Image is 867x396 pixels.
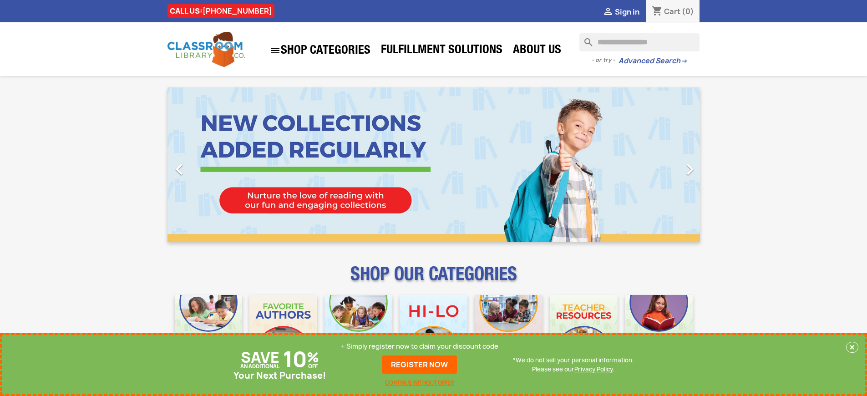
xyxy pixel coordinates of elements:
img: CLC_HiLo_Mobile.jpg [400,295,467,363]
a: [PHONE_NUMBER] [203,6,272,16]
span: (0) [682,6,694,16]
img: CLC_Phonics_And_Decodables_Mobile.jpg [324,295,392,363]
a: About Us [508,42,566,60]
span: Sign in [615,7,639,17]
img: CLC_Bulk_Mobile.jpg [175,295,243,363]
i: search [579,33,590,44]
a: Fulfillment Solutions [376,42,507,60]
a: SHOP CATEGORIES [265,41,375,61]
a: Advanced Search→ [619,56,687,66]
a:  Sign in [603,7,639,17]
img: CLC_Dyslexia_Mobile.jpg [625,295,693,363]
i: shopping_cart [652,6,663,17]
span: → [680,56,687,66]
span: - or try - [592,56,619,65]
div: CALL US: [167,4,274,18]
img: CLC_Favorite_Authors_Mobile.jpg [249,295,317,363]
input: Search [579,33,700,51]
i:  [270,45,281,56]
img: CLC_Teacher_Resources_Mobile.jpg [550,295,618,363]
p: SHOP OUR CATEGORIES [167,271,700,288]
ul: Carousel container [167,87,700,242]
span: Cart [664,6,680,16]
a: Previous [167,87,248,242]
img: CLC_Fiction_Nonfiction_Mobile.jpg [475,295,543,363]
i:  [168,158,191,181]
i:  [679,158,701,181]
i:  [603,7,613,18]
img: Classroom Library Company [167,32,245,67]
a: Next [620,87,700,242]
